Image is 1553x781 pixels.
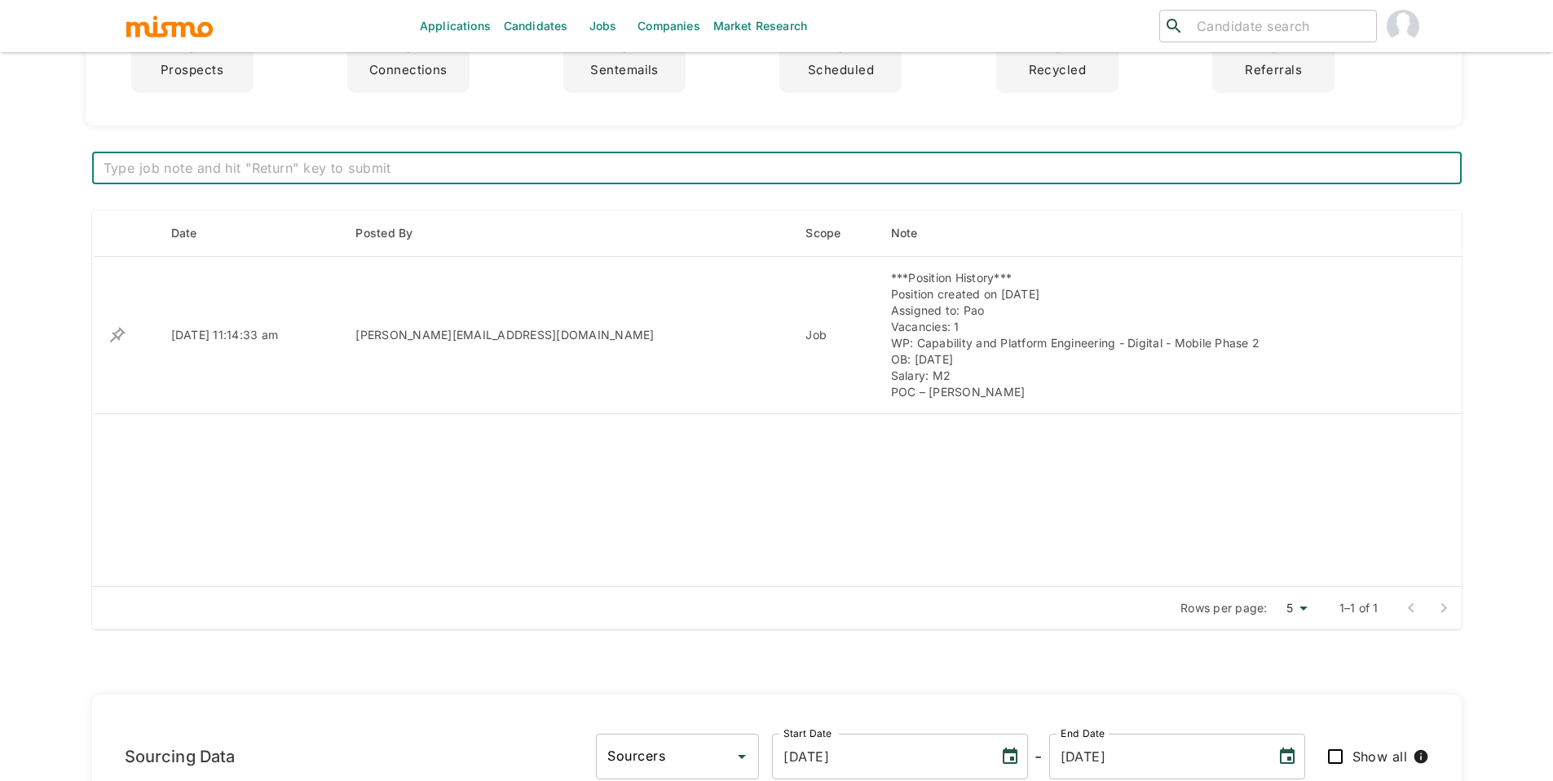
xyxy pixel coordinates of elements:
p: Sentemails [590,64,658,77]
th: Posted By [342,210,792,257]
p: 1–1 of 1 [1339,600,1379,616]
td: [PERSON_NAME][EMAIL_ADDRESS][DOMAIN_NAME] [342,257,792,414]
p: Recycled [1029,64,1087,77]
div: ***Position History*** Position created on [DATE] Assigned to: Pao Vacancies: 1 WP: Capability an... [891,270,1413,400]
h6: - [1035,743,1042,770]
svg: When checked, all metrics, including those with zero values, will be displayed. [1413,748,1429,765]
p: Rows per page: [1180,600,1268,616]
th: Note [878,210,1426,257]
label: End Date [1061,726,1105,740]
input: MM/DD/YYYY [772,734,987,779]
p: Prospects [161,64,223,77]
th: Date [158,210,343,257]
td: [DATE] 11:14:33 am [158,257,343,414]
button: Choose date, selected date is Sep 17, 2025 [994,740,1026,773]
p: Referrals [1245,64,1302,77]
th: Scope [792,210,877,257]
img: Paola Pacheco [1387,10,1419,42]
td: Job [792,257,877,414]
div: 5 [1274,597,1313,620]
input: Candidate search [1190,15,1370,38]
input: MM/DD/YYYY [1049,734,1264,779]
p: Connections [369,64,448,77]
img: logo [125,14,214,38]
h6: Sourcing Data [125,743,236,770]
label: Start Date [783,726,832,740]
p: Scheduled [808,64,874,77]
span: Show all [1352,745,1408,768]
button: Open [730,745,753,768]
table: enhanced table [92,210,1462,587]
button: Choose date, selected date is Sep 23, 2025 [1271,740,1304,773]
